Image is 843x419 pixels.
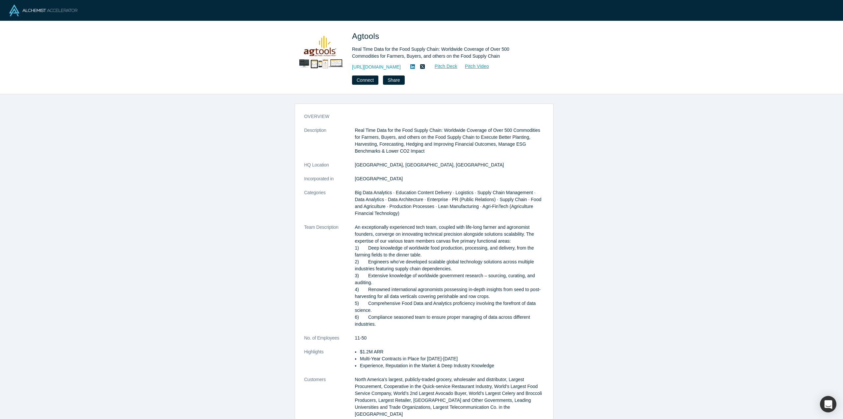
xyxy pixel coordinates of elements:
[352,46,536,60] div: Real Time Data for the Food Supply Chain: Worldwide Coverage of Over 500 Commodities for Farmers,...
[352,32,382,41] span: Agtools
[360,355,544,362] li: Multi-Year Contracts in Place for [DATE]-[DATE]
[304,127,355,162] dt: Description
[304,175,355,189] dt: Incorporated in
[355,190,541,216] span: Big Data Analytics · Education Content Delivery · Logistics · Supply Chain Management · Data Anal...
[304,113,535,120] h3: overview
[427,63,458,70] a: Pitch Deck
[304,162,355,175] dt: HQ Location
[458,63,489,70] a: Pitch Video
[352,75,378,85] button: Connect
[304,335,355,348] dt: No. of Employees
[297,30,343,76] img: Agtools's Logo
[355,335,544,342] dd: 11-50
[304,224,355,335] dt: Team Description
[360,348,544,355] li: $1.2M ARR
[355,224,544,328] p: An exceptionally experienced tech team, coupled with life-long farmer and agronomist founders, co...
[383,75,404,85] button: Share
[352,64,401,71] a: [URL][DOMAIN_NAME]
[360,362,544,369] li: Experience, Reputation in the Market & Deep Industry Knowledge
[355,127,544,155] p: Real Time Data for the Food Supply Chain: Worldwide Coverage of Over 500 Commodities for Farmers,...
[355,175,544,182] dd: [GEOGRAPHIC_DATA]
[9,5,77,16] img: Alchemist Logo
[304,348,355,376] dt: Highlights
[355,162,544,168] dd: [GEOGRAPHIC_DATA], [GEOGRAPHIC_DATA], [GEOGRAPHIC_DATA]
[355,376,544,418] dd: North America’s largest, publicly-traded grocery, wholesaler and distributor, Largest Procurement...
[304,189,355,224] dt: Categories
